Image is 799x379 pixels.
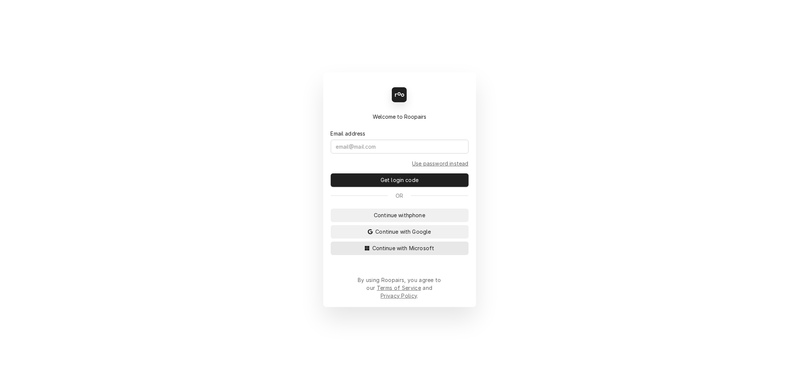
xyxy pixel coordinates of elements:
span: Get login code [379,176,420,184]
div: Or [331,192,469,200]
button: Get login code [331,173,469,187]
label: Email address [331,130,366,137]
a: Go to Email and password form [412,160,468,167]
div: Welcome to Roopairs [331,113,469,121]
span: Continue with Google [374,228,432,236]
button: Continue withphone [331,209,469,222]
span: Continue with phone [372,211,427,219]
a: Terms of Service [377,285,421,291]
input: email@mail.com [331,140,469,154]
button: Continue with Microsoft [331,242,469,255]
a: Privacy Policy [381,292,417,299]
span: Continue with Microsoft [371,244,436,252]
div: By using Roopairs, you agree to our and . [358,276,442,300]
button: Continue with Google [331,225,469,239]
